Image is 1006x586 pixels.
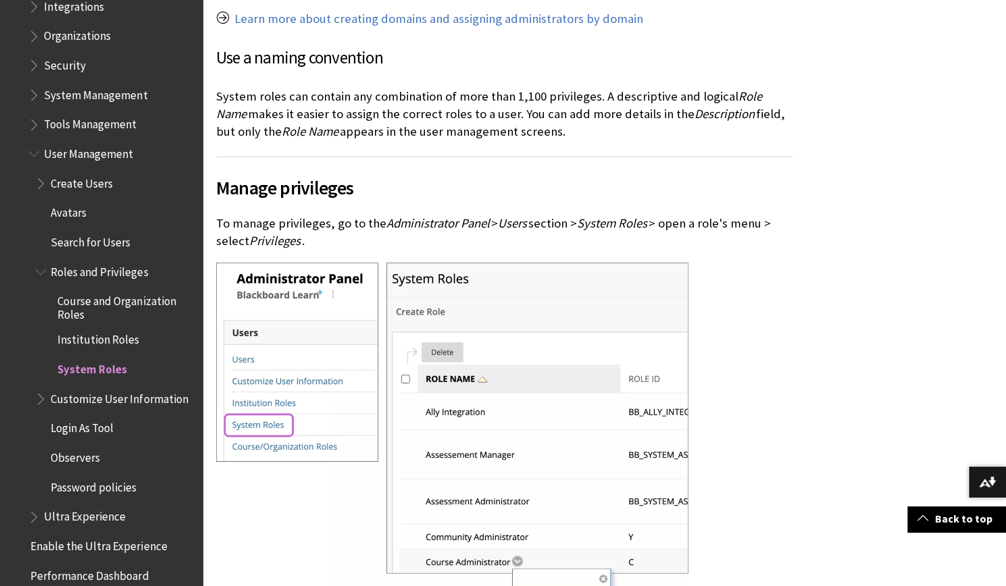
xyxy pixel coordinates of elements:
[51,446,100,464] span: Observers
[44,506,126,524] span: Ultra Experience
[249,233,301,248] span: Privileges
[30,564,149,583] span: Performance Dashboard
[216,174,793,202] span: Manage privileges
[44,142,133,161] span: User Management
[57,358,127,376] span: System Roles
[51,202,86,220] span: Avatars
[51,476,136,494] span: Password policies
[44,25,111,43] span: Organizations
[282,124,338,139] span: Role Name
[51,261,148,279] span: Roles and Privileges
[907,506,1006,531] a: Back to top
[51,172,113,190] span: Create Users
[216,88,793,141] p: System roles can contain any combination of more than 1,100 privileges. A descriptive and logical...
[57,329,139,347] span: Institution Roles
[234,11,643,27] a: Learn more about creating domains and assigning administrators by domain
[386,215,490,231] span: Administrator Panel
[577,215,647,231] span: System Roles
[30,535,167,553] span: Enable the Ultra Experience
[216,88,762,122] span: Role Name
[44,84,147,102] span: System Management
[51,417,114,435] span: Login As Tool
[51,388,188,406] span: Customize User Information
[216,45,793,71] h3: Use a naming convention
[51,231,130,249] span: Search for Users
[57,290,193,321] span: Course and Organization Roles
[498,215,527,231] span: Users
[44,113,136,132] span: Tools Management
[695,106,755,122] span: Description
[44,54,86,72] span: Security
[216,215,793,250] p: To manage privileges, go to the > section > > open a role's menu > select .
